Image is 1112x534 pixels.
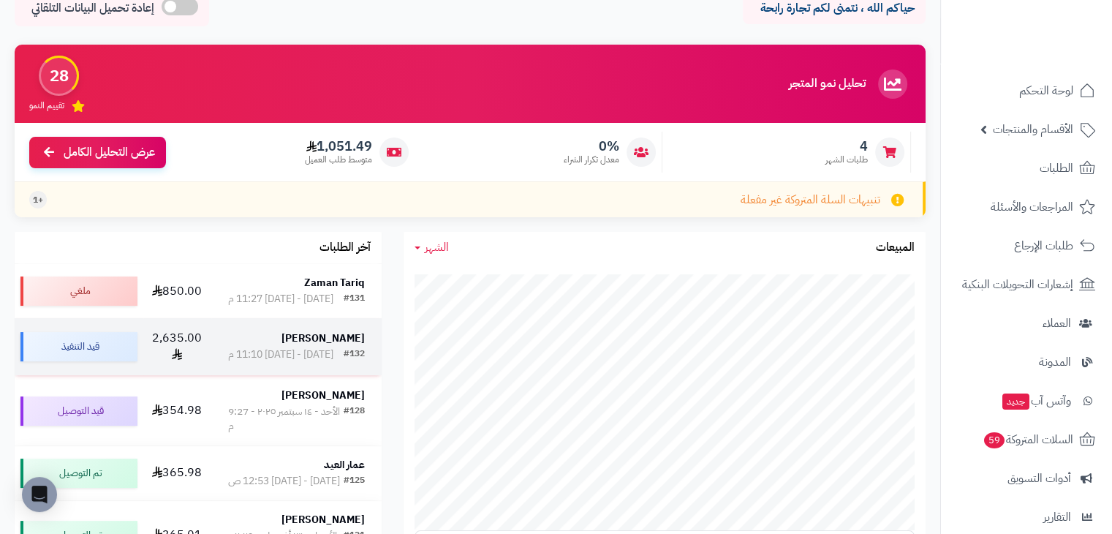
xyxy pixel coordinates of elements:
[33,194,43,206] span: +1
[950,422,1103,457] a: السلات المتروكة59
[29,137,166,168] a: عرض التحليل الكامل
[344,405,365,434] div: #128
[281,331,365,346] strong: [PERSON_NAME]
[143,446,211,500] td: 365.98
[984,432,1005,448] span: 59
[1007,468,1071,489] span: أدوات التسويق
[950,461,1103,496] a: أدوات التسويق
[741,192,880,208] span: تنبيهات السلة المتروكة غير مفعلة
[324,457,365,473] strong: عمار العيد
[143,377,211,445] td: 354.98
[876,241,915,255] h3: المبيعات
[29,99,64,112] span: تقييم النمو
[20,332,137,361] div: قيد التنفيذ
[1039,352,1071,372] span: المدونة
[789,78,866,91] h3: تحليل نمو المتجر
[20,459,137,488] div: تم التوصيل
[143,264,211,318] td: 850.00
[228,347,333,362] div: [DATE] - [DATE] 11:10 م
[825,138,868,154] span: 4
[993,119,1073,140] span: الأقسام والمنتجات
[1043,313,1071,334] span: العملاء
[564,138,619,154] span: 0%
[1019,80,1073,101] span: لوحة التحكم
[1043,507,1071,527] span: التقارير
[305,138,372,154] span: 1,051.49
[991,197,1073,217] span: المراجعات والأسئلة
[319,241,371,255] h3: آخر الطلبات
[950,267,1103,302] a: إشعارات التحويلات البنكية
[950,383,1103,418] a: وآتس آبجديد
[1002,394,1029,410] span: جديد
[20,277,137,306] div: ملغي
[228,474,340,489] div: [DATE] - [DATE] 12:53 ص
[22,477,57,512] div: Open Intercom Messenger
[962,274,1073,295] span: إشعارات التحويلات البنكية
[1014,236,1073,256] span: طلبات الإرجاع
[228,405,344,434] div: الأحد - ١٤ سبتمبر ٢٠٢٥ - 9:27 م
[950,151,1103,186] a: الطلبات
[228,292,333,307] div: [DATE] - [DATE] 11:27 م
[344,292,365,307] div: #131
[950,73,1103,108] a: لوحة التحكم
[825,154,868,166] span: طلبات الشهر
[950,189,1103,225] a: المراجعات والأسئلة
[281,388,365,403] strong: [PERSON_NAME]
[950,306,1103,341] a: العملاء
[64,144,155,161] span: عرض التحليل الكامل
[304,275,365,290] strong: Zaman Tariq
[344,347,365,362] div: #132
[305,154,372,166] span: متوسط طلب العميل
[344,474,365,489] div: #125
[281,512,365,527] strong: [PERSON_NAME]
[1040,158,1073,178] span: الطلبات
[425,238,449,256] span: الشهر
[415,239,449,256] a: الشهر
[20,396,137,426] div: قيد التوصيل
[143,318,211,375] td: 2,635.00
[564,154,619,166] span: معدل تكرار الشراء
[1001,391,1071,411] span: وآتس آب
[983,429,1073,450] span: السلات المتروكة
[950,228,1103,263] a: طلبات الإرجاع
[950,345,1103,380] a: المدونة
